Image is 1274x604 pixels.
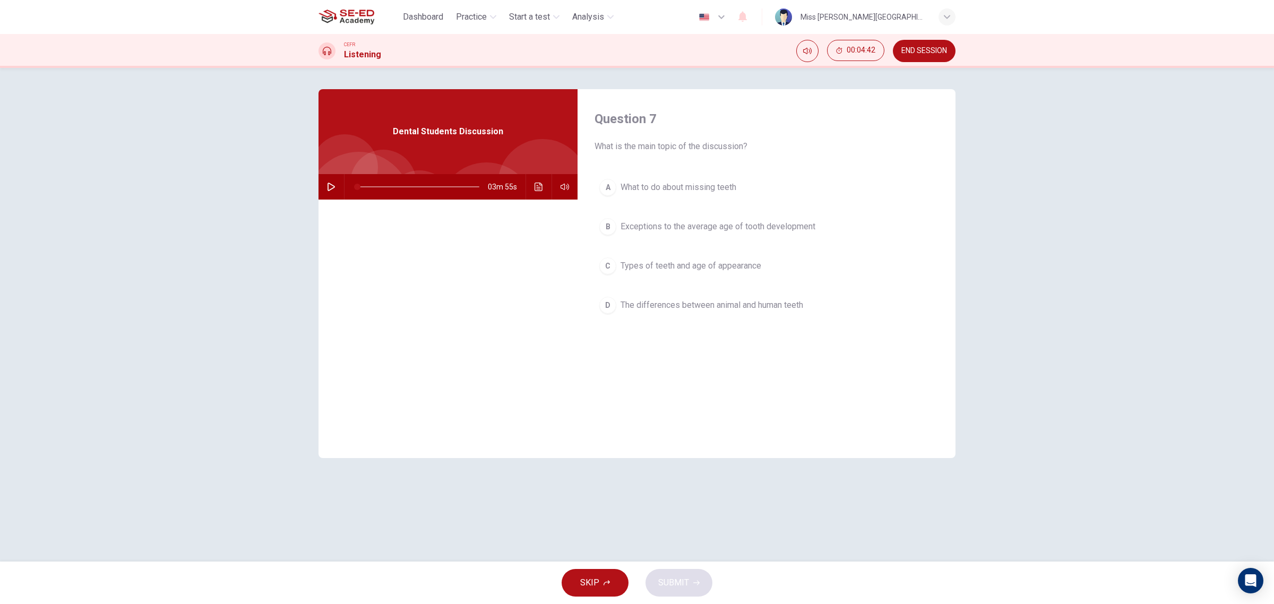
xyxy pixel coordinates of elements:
button: Practice [452,7,501,27]
img: en [698,13,711,21]
div: A [599,179,616,196]
span: 03m 55s [488,174,526,200]
button: Dashboard [399,7,447,27]
div: B [599,218,616,235]
span: 00:04:42 [847,46,875,55]
div: Hide [827,40,884,62]
button: 00:04:42 [827,40,884,61]
span: The differences between animal and human teeth [621,299,803,312]
span: CEFR [344,41,355,48]
div: Miss [PERSON_NAME][GEOGRAPHIC_DATA] [800,11,926,23]
button: Analysis [568,7,618,27]
button: END SESSION [893,40,956,62]
img: Dental Students Discussion [318,200,578,458]
span: END SESSION [901,47,947,55]
div: D [599,297,616,314]
div: Open Intercom Messenger [1238,568,1263,593]
h1: Listening [344,48,381,61]
span: What is the main topic of the discussion? [595,140,939,153]
span: Start a test [509,11,550,23]
h4: Question 7 [595,110,939,127]
button: DThe differences between animal and human teeth [595,292,939,318]
a: SE-ED Academy logo [318,6,399,28]
span: SKIP [580,575,599,590]
button: SKIP [562,569,629,597]
button: Start a test [505,7,564,27]
button: AWhat to do about missing teeth [595,174,939,201]
img: SE-ED Academy logo [318,6,374,28]
img: Profile picture [775,8,792,25]
span: Analysis [572,11,604,23]
button: BExceptions to the average age of tooth development [595,213,939,240]
button: CTypes of teeth and age of appearance [595,253,939,279]
span: Practice [456,11,487,23]
button: Click to see the audio transcription [530,174,547,200]
span: Dashboard [403,11,443,23]
span: Dental Students Discussion [393,125,503,138]
span: What to do about missing teeth [621,181,736,194]
div: Mute [796,40,819,62]
span: Types of teeth and age of appearance [621,260,761,272]
span: Exceptions to the average age of tooth development [621,220,815,233]
div: C [599,257,616,274]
